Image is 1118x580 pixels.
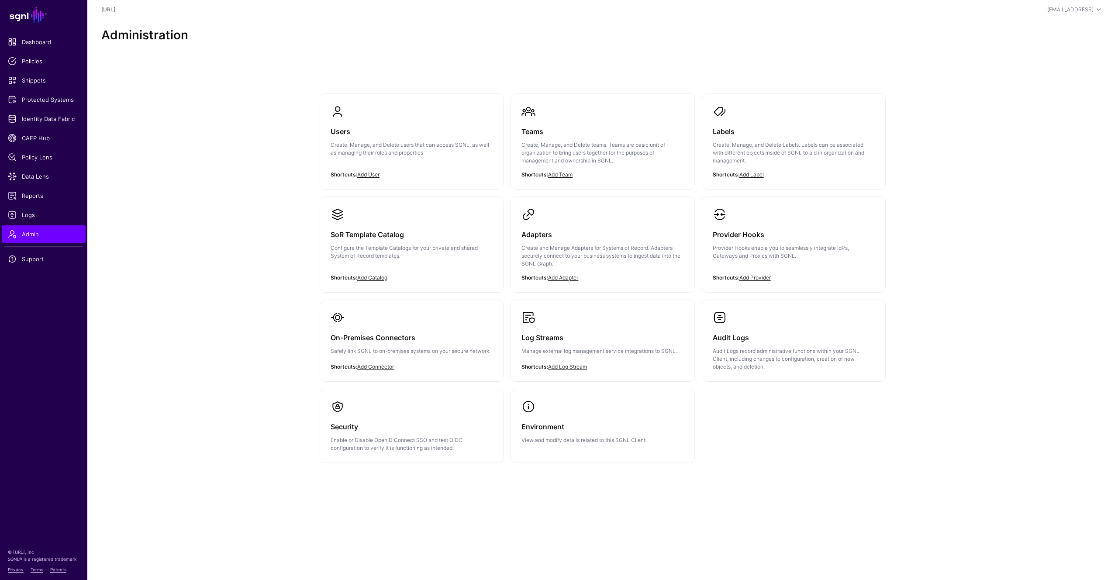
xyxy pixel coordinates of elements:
a: Policy Lens [2,148,86,166]
strong: Shortcuts: [713,171,739,178]
p: Create and Manage Adapters for Systems of Record. Adapters securely connect to your business syst... [521,244,683,268]
span: Policies [8,57,79,66]
h3: Audit Logs [713,331,875,344]
a: Privacy [8,567,24,572]
strong: Shortcuts: [331,274,357,281]
a: SGNL [5,5,82,24]
span: Snippets [8,76,79,85]
p: Create, Manage, and Delete Labels. Labels can be associated with different objects inside of SGNL... [713,141,875,165]
h3: Provider Hooks [713,228,875,241]
a: On-Premises ConnectorsSafely link SGNL to on-premises systems on your secure network. [320,300,503,380]
a: Add Log Stream [548,363,587,370]
a: Protected Systems [2,91,86,108]
h3: On-Premises Connectors [331,331,493,344]
a: Add Connector [357,363,394,370]
a: Add User [357,171,380,178]
h3: Environment [521,421,683,433]
a: Snippets [2,72,86,89]
h3: Users [331,125,493,138]
a: LabelsCreate, Manage, and Delete Labels. Labels can be associated with different objects inside o... [702,94,885,189]
a: SecurityEnable or Disable OpenID Connect SSO and test OIDC configuration to verify it is function... [320,389,503,463]
strong: Shortcuts: [521,171,548,178]
a: Patents [50,567,66,572]
span: Support [8,255,79,263]
span: Policy Lens [8,153,79,162]
a: Logs [2,206,86,224]
a: EnvironmentView and modify details related to this SGNL Client. [511,389,694,455]
a: Log StreamsManage external log management service integrations to SGNL. [511,300,694,380]
a: AdaptersCreate and Manage Adapters for Systems of Record. Adapters securely connect to your busin... [511,197,694,292]
span: Logs [8,211,79,219]
a: Terms [31,567,43,572]
a: Admin [2,225,86,243]
p: Configure the Template Catalogs for your private and shared System of Record templates. [331,244,493,260]
h3: Teams [521,125,683,138]
a: Reports [2,187,86,204]
h3: Labels [713,125,875,138]
a: SoR Template CatalogConfigure the Template Catalogs for your private and shared System of Record ... [320,197,503,284]
strong: Shortcuts: [331,171,357,178]
a: Policies [2,52,86,70]
a: Audit LogsAudit Logs record administrative functions within your SGNL Client, including changes t... [702,300,885,381]
strong: Shortcuts: [521,274,548,281]
span: Data Lens [8,172,79,181]
div: [EMAIL_ADDRESS] [1047,6,1094,14]
p: Provider Hooks enable you to seamlessly integrate IdPs, Gateways and Proxies with SGNL. [713,244,875,260]
h3: Adapters [521,228,683,241]
a: Data Lens [2,168,86,185]
span: Identity Data Fabric [8,114,79,123]
span: Admin [8,230,79,238]
a: Add Provider [739,274,771,281]
strong: Shortcuts: [521,363,548,370]
span: Protected Systems [8,95,79,104]
a: Add Team [548,171,573,178]
h2: Administration [101,28,1104,43]
a: Add Label [739,171,764,178]
a: [URL] [101,6,115,13]
span: CAEP Hub [8,134,79,142]
p: Manage external log management service integrations to SGNL. [521,347,683,355]
p: Create, Manage, and Delete users that can access SGNL, as well as managing their roles and proper... [331,141,493,157]
p: © [URL], Inc [8,549,79,556]
h3: SoR Template Catalog [331,228,493,241]
a: Identity Data Fabric [2,110,86,128]
span: Reports [8,191,79,200]
a: Provider HooksProvider Hooks enable you to seamlessly integrate IdPs, Gateways and Proxies with S... [702,197,885,284]
p: Audit Logs record administrative functions within your SGNL Client, including changes to configur... [713,347,875,371]
h3: Log Streams [521,331,683,344]
a: Add Catalog [357,274,387,281]
a: Dashboard [2,33,86,51]
a: TeamsCreate, Manage, and Delete teams. Teams are basic unit of organization to bring users togeth... [511,94,694,189]
p: Enable or Disable OpenID Connect SSO and test OIDC configuration to verify it is functioning as i... [331,436,493,452]
strong: Shortcuts: [713,274,739,281]
p: Create, Manage, and Delete teams. Teams are basic unit of organization to bring users together fo... [521,141,683,165]
p: SGNL® is a registered trademark [8,556,79,563]
strong: Shortcuts: [331,363,357,370]
a: CAEP Hub [2,129,86,147]
h3: Security [331,421,493,433]
a: Add Adapter [548,274,578,281]
p: View and modify details related to this SGNL Client. [521,436,683,444]
span: Dashboard [8,38,79,46]
p: Safely link SGNL to on-premises systems on your secure network. [331,347,493,355]
a: UsersCreate, Manage, and Delete users that can access SGNL, as well as managing their roles and p... [320,94,503,181]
